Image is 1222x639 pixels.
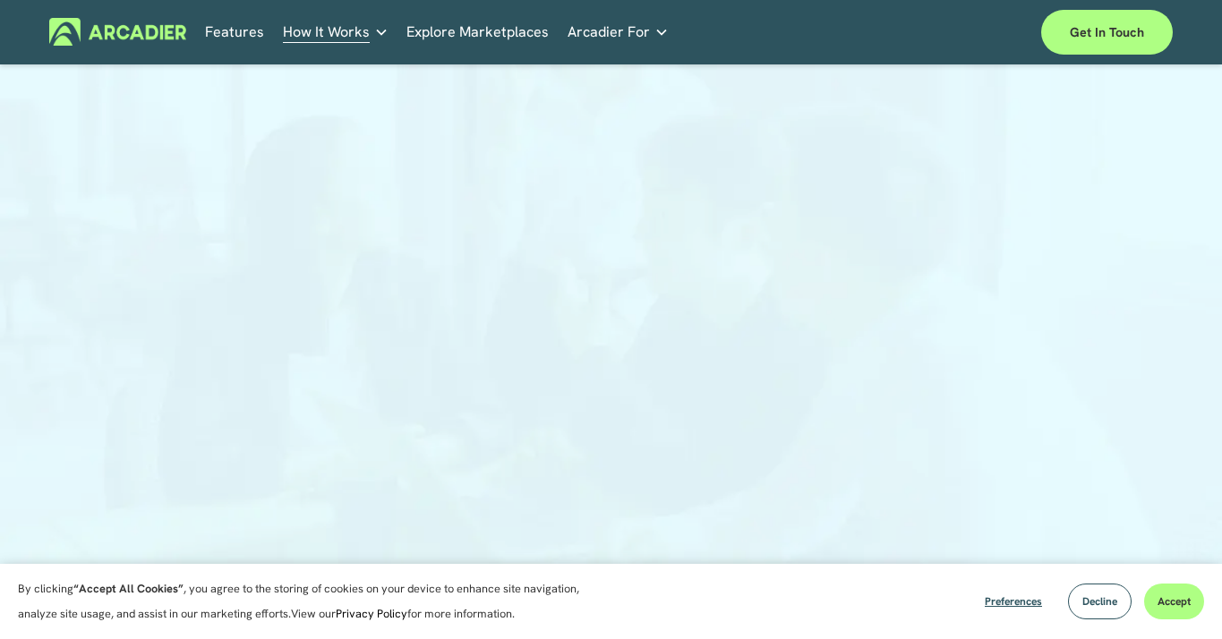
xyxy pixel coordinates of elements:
iframe: Chat Widget [1132,553,1222,639]
img: Arcadier [49,18,186,46]
a: Explore Marketplaces [406,18,549,46]
span: Decline [1082,594,1117,609]
strong: “Accept All Cookies” [73,581,184,596]
button: Decline [1068,584,1132,619]
span: Preferences [985,594,1042,609]
span: Arcadier For [568,20,650,45]
a: Get in touch [1041,10,1173,55]
span: How It Works [283,20,370,45]
a: Privacy Policy [336,606,407,621]
a: folder dropdown [283,18,389,46]
a: Features [205,18,264,46]
div: Widget chat [1132,553,1222,639]
a: folder dropdown [568,18,669,46]
p: By clicking , you agree to the storing of cookies on your device to enhance site navigation, anal... [18,576,600,626]
button: Preferences [971,584,1055,619]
